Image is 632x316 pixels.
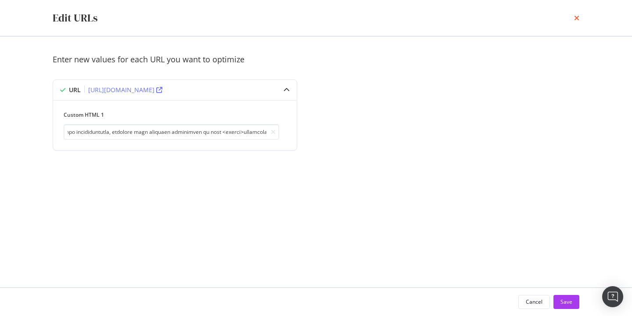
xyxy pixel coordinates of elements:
[518,295,550,309] button: Cancel
[64,111,279,118] label: Custom HTML 1
[526,298,542,305] div: Cancel
[69,86,81,94] div: URL
[88,86,162,94] a: [URL][DOMAIN_NAME]
[53,11,97,25] div: Edit URLs
[602,286,623,307] div: Open Intercom Messenger
[560,298,572,305] div: Save
[53,54,579,65] div: Enter new values for each URL you want to optimize
[553,295,579,309] button: Save
[88,86,154,94] div: [URL][DOMAIN_NAME]
[574,11,579,25] div: times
